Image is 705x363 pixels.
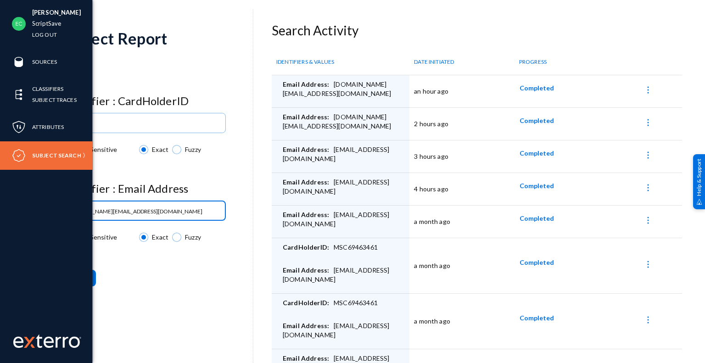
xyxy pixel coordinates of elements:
button: Completed [512,210,561,227]
li: [PERSON_NAME] [32,7,81,18]
span: Email Address: [283,80,329,88]
span: Fuzzy [181,232,201,242]
a: Sources [32,56,57,67]
img: exterro-logo.svg [24,337,35,348]
span: Case Sensitive [73,143,117,156]
img: icon-more.svg [643,183,653,192]
span: Email Address: [283,322,329,329]
img: icon-more.svg [643,216,653,225]
a: ScriptSave [32,18,61,29]
th: IDENTIFIERS & VALUES [272,50,409,75]
a: Subject Traces [32,95,77,105]
span: Completed [520,214,554,222]
button: Completed [512,178,561,194]
img: icon-more.svg [643,151,653,160]
h3: Search Activity [272,23,682,39]
span: Email Address: [283,266,329,274]
td: 3 hours ago [409,140,507,173]
td: 2 hours ago [409,108,507,140]
span: Completed [520,182,554,190]
button: Completed [512,112,561,129]
div: Subject Report [61,29,253,48]
div: [EMAIL_ADDRESS][DOMAIN_NAME] [283,178,405,201]
span: Completed [520,314,554,322]
td: a month ago [409,238,507,294]
span: Exact [148,145,168,154]
img: icon-elements.svg [12,88,26,101]
h3: DB [61,57,253,73]
span: Email Address: [283,113,329,121]
a: Attributes [32,122,64,132]
h4: Identifier : Email Address [61,182,253,195]
div: [EMAIL_ADDRESS][DOMAIN_NAME] [283,210,405,233]
img: 0d880be995809d985aeb68da747486e0 [12,17,26,31]
div: MSC69463461 [283,298,405,321]
button: Completed [512,254,561,271]
th: DATE INITIATED [409,50,507,75]
span: Completed [520,149,554,157]
button: Completed [512,80,561,96]
span: Exact [148,232,168,242]
span: CardHolderID: [283,299,329,307]
span: Completed [520,258,554,266]
div: [EMAIL_ADDRESS][DOMAIN_NAME] [283,145,405,168]
span: Fuzzy [181,145,201,154]
span: Email Address: [283,145,329,153]
img: exterro-work-mark.svg [13,334,81,348]
img: icon-more.svg [643,85,653,95]
img: help_support.svg [696,199,702,205]
h4: Identifier : CardHolderID [61,95,253,108]
div: [EMAIL_ADDRESS][DOMAIN_NAME] [283,321,405,344]
button: Completed [512,310,561,326]
span: Email Address: [283,211,329,218]
img: icon-more.svg [643,118,653,127]
a: Log out [32,29,57,40]
td: 4 hours ago [409,173,507,206]
div: MSC69463461 [283,243,405,266]
th: PROGRESS [508,50,590,75]
span: Case Sensitive [73,230,117,244]
td: a month ago [409,206,507,238]
div: Help & Support [693,154,705,209]
div: [EMAIL_ADDRESS][DOMAIN_NAME] [283,266,405,289]
span: Completed [520,117,554,124]
a: Subject Search [32,150,81,161]
span: Completed [520,84,554,92]
span: CardHolderID: [283,243,329,251]
img: icon-sources.svg [12,55,26,69]
img: icon-compliance.svg [12,149,26,162]
img: icon-more.svg [643,315,653,324]
img: icon-more.svg [643,260,653,269]
span: Email Address: [283,354,329,362]
div: [DOMAIN_NAME][EMAIL_ADDRESS][DOMAIN_NAME] [283,80,405,103]
span: Email Address: [283,178,329,186]
td: a month ago [409,294,507,349]
div: [DOMAIN_NAME][EMAIL_ADDRESS][DOMAIN_NAME] [283,112,405,135]
img: icon-policies.svg [12,120,26,134]
td: an hour ago [409,75,507,108]
a: Classifiers [32,84,63,94]
button: Completed [512,145,561,162]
